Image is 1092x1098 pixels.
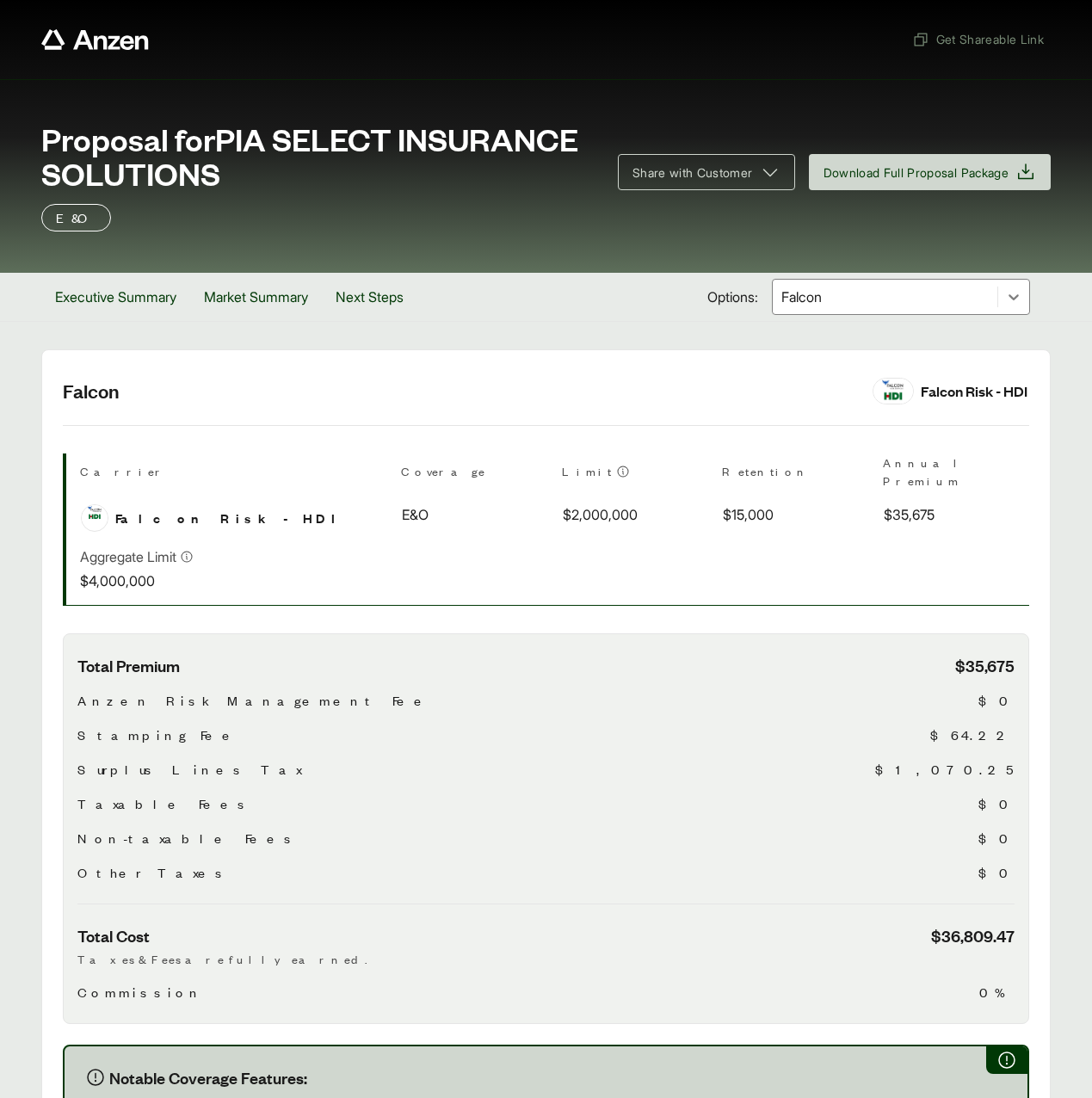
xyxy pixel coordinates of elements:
[402,504,429,525] span: E&O
[809,154,1052,190] button: Download Full Proposal Package
[109,1067,307,1089] span: Notable Coverage Features:
[875,759,1015,780] span: $1,070.25
[77,793,251,814] span: Taxable Fees
[723,504,774,525] span: $15,000
[41,121,597,190] span: Proposal for PIA SELECT INSURANCE SOLUTIONS
[41,29,149,50] a: Anzen website
[563,504,638,525] span: $2,000,000
[63,378,852,404] h2: Falcon
[190,273,322,321] button: Market Summary
[722,453,869,497] th: Retention
[77,690,431,711] span: Anzen Risk Management Fee
[77,655,180,676] span: Total Premium
[77,725,239,745] span: Stamping Fee
[912,30,1044,48] span: Get Shareable Link
[905,23,1051,55] button: Get Shareable Link
[82,505,108,521] img: Falcon Risk - HDI logo
[883,453,1030,497] th: Annual Premium
[632,163,753,182] span: Share with Customer
[80,546,176,567] p: Aggregate Limit
[707,287,758,307] span: Options:
[824,163,1009,182] span: Download Full Proposal Package
[41,273,190,321] button: Executive Summary
[884,504,935,525] span: $35,675
[978,862,1015,883] span: $0
[978,793,1015,814] span: $0
[921,379,1027,403] div: Falcon Risk - HDI
[562,453,709,497] th: Limit
[930,725,1015,745] span: $64.22
[77,828,298,848] span: Non-taxable Fees
[77,925,150,947] span: Total Cost
[931,925,1015,947] span: $36,809.47
[77,950,1015,968] p: Taxes & Fees are fully earned.
[979,982,1015,1002] span: 0%
[618,154,795,190] button: Share with Customer
[115,508,349,528] span: Falcon Risk - HDI
[77,759,301,780] span: Surplus Lines Tax
[955,655,1015,676] span: $35,675
[978,690,1015,711] span: $0
[80,571,194,591] p: $4,000,000
[77,862,229,883] span: Other Taxes
[80,453,387,497] th: Carrier
[978,828,1015,848] span: $0
[77,982,204,1002] span: Commission
[322,273,417,321] button: Next Steps
[56,207,96,228] p: E&O
[401,453,548,497] th: Coverage
[873,379,913,404] img: Falcon Risk - HDI logo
